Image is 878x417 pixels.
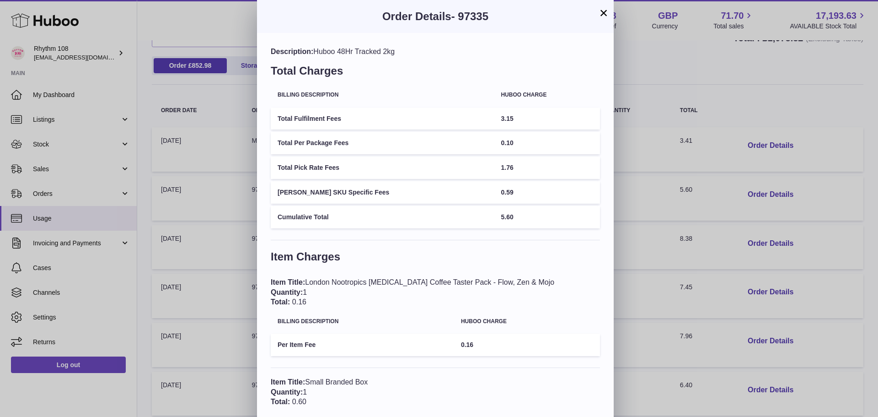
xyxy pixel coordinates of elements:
[271,132,494,154] td: Total Per Package Fees
[454,312,600,331] th: Huboo charge
[271,9,600,24] h3: Order Details
[271,388,303,396] span: Quantity:
[494,85,600,105] th: Huboo charge
[271,378,305,386] span: Item Title:
[271,157,494,179] td: Total Pick Rate Fees
[292,398,306,406] span: 0.60
[271,277,600,307] div: London Nootropics [MEDICAL_DATA] Coffee Taster Pack - Flow, Zen & Mojo 1
[271,249,600,269] h3: Item Charges
[501,189,513,196] span: 0.59
[461,341,473,348] span: 0.16
[271,108,494,130] td: Total Fulfilment Fees
[271,278,305,286] span: Item Title:
[451,10,488,22] span: - 97335
[501,139,513,146] span: 0.10
[271,298,290,306] span: Total:
[271,312,454,331] th: Billing Description
[271,206,494,228] td: Cumulative Total
[501,164,513,171] span: 1.76
[271,334,454,356] td: Per Item Fee
[271,85,494,105] th: Billing Description
[271,377,600,407] div: Small Branded Box 1
[271,47,600,57] div: Huboo 48Hr Tracked 2kg
[501,115,513,122] span: 3.15
[271,288,303,296] span: Quantity:
[292,298,306,306] span: 0.16
[271,398,290,406] span: Total:
[598,7,609,18] button: ×
[271,181,494,204] td: [PERSON_NAME] SKU Specific Fees
[271,48,313,55] span: Description:
[271,64,600,83] h3: Total Charges
[501,213,513,221] span: 5.60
